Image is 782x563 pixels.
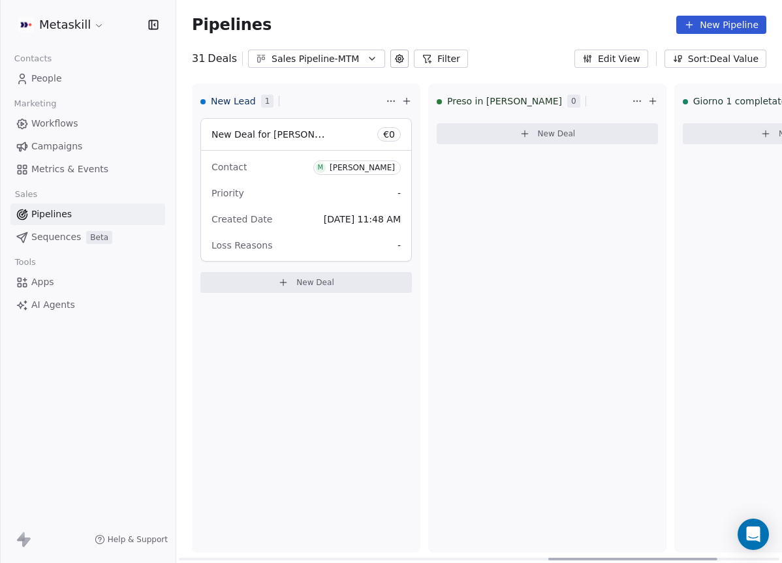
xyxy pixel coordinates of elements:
span: Metaskill [39,16,91,33]
div: Open Intercom Messenger [738,519,769,550]
span: € 0 [383,128,395,141]
span: Campaigns [31,140,82,153]
button: New Deal [437,123,658,144]
button: Metaskill [16,14,107,36]
a: People [10,68,165,89]
span: Sequences [31,230,81,244]
div: [PERSON_NAME] [330,163,395,172]
span: New Deal [538,129,576,139]
a: Workflows [10,113,165,134]
span: Contacts [8,49,57,68]
button: Edit View [574,50,648,68]
span: 1 [261,95,274,108]
a: Campaigns [10,136,165,157]
span: Deals [208,51,237,67]
div: M [318,162,324,173]
span: Contact [211,162,247,172]
span: Workflows [31,117,78,130]
span: - [398,239,401,252]
a: Metrics & Events [10,159,165,180]
span: New Deal for [PERSON_NAME] [211,128,349,140]
button: Filter [414,50,468,68]
span: Sales [9,185,43,204]
div: New Deal for [PERSON_NAME]€0ContactM[PERSON_NAME]Priority-Created Date[DATE] 11:48 AMLoss Reasons- [200,118,412,262]
a: Apps [10,271,165,293]
img: AVATAR%20METASKILL%20-%20Colori%20Positivo.png [18,17,34,33]
span: [DATE] 11:48 AM [324,214,401,224]
span: People [31,72,62,85]
a: Help & Support [95,534,168,545]
span: Priority [211,188,244,198]
span: Loss Reasons [211,240,272,251]
div: New Lead1 [200,84,383,118]
span: New Lead [211,95,256,108]
span: Help & Support [108,534,168,545]
span: Apps [31,275,54,289]
span: AI Agents [31,298,75,312]
a: SequencesBeta [10,226,165,248]
button: Sort: Deal Value [665,50,766,68]
button: New Pipeline [676,16,766,34]
span: Pipelines [31,207,72,221]
button: New Deal [200,272,412,293]
div: 31 [192,51,237,67]
div: Preso in [PERSON_NAME]0 [437,84,629,118]
a: Pipelines [10,204,165,225]
span: Metrics & Events [31,162,108,176]
span: - [398,187,401,200]
span: Marketing [8,94,62,114]
span: Beta [86,231,112,244]
span: Created Date [211,214,272,224]
span: Tools [9,252,41,272]
div: Sales Pipeline-MTM [272,52,362,66]
span: Preso in [PERSON_NAME] [447,95,562,108]
span: 0 [567,95,580,108]
span: Pipelines [192,16,272,34]
a: AI Agents [10,294,165,316]
span: New Deal [296,277,334,288]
